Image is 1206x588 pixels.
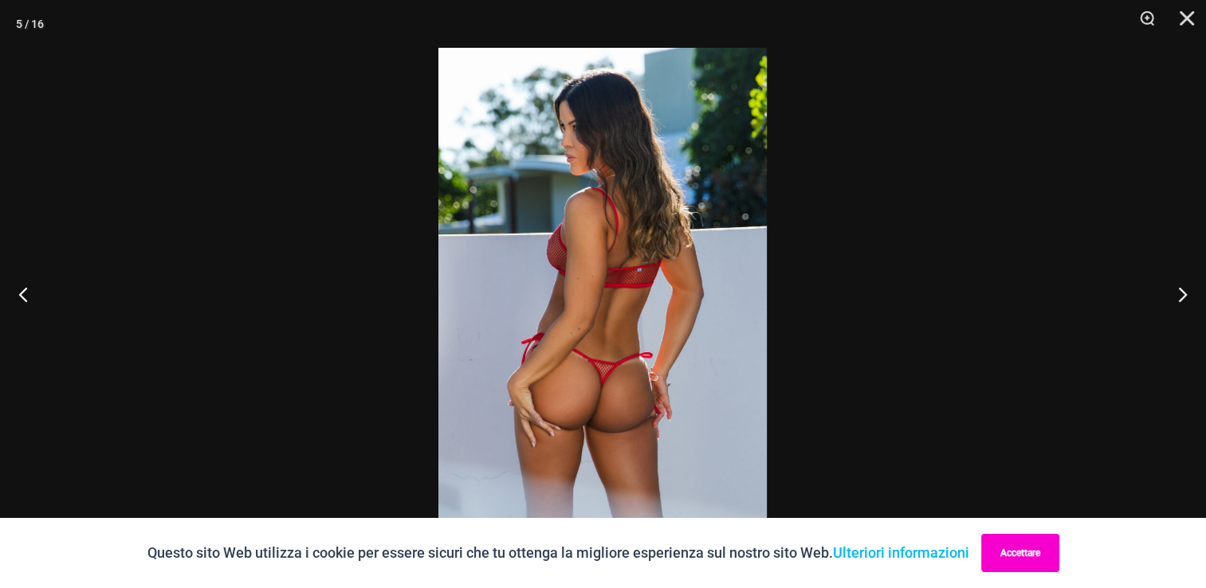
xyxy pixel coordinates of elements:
[1146,254,1206,334] button: Prossimo
[833,544,969,561] a: Ulteriori informazioni
[981,534,1059,572] button: Accettare
[147,541,969,565] p: Questo sito Web utilizza i cookie per essere sicuri che tu ottenga la migliore esperienza sul nos...
[438,48,767,540] img: Summer Storm Red 332 Crop Top 449 Perizoma 03
[16,12,44,36] div: 5 / 16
